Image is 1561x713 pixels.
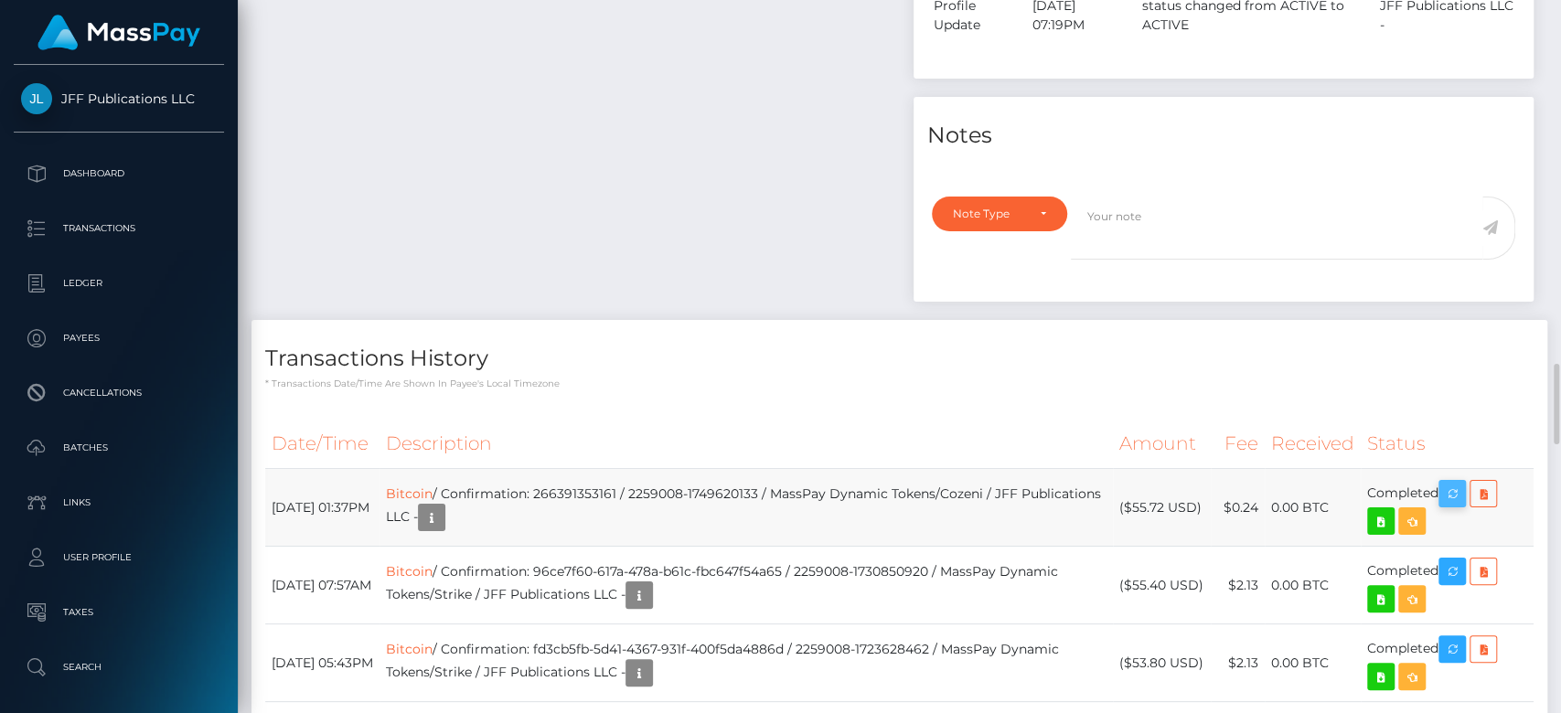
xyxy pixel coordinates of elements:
td: Completed [1361,547,1534,624]
td: $2.13 [1211,547,1265,624]
th: Date/Time [265,419,380,469]
td: / Confirmation: 266391353161 / 2259008-1749620133 / MassPay Dynamic Tokens/Cozeni / JFF Publicati... [380,469,1113,547]
a: Bitcoin [386,563,433,580]
h4: Notes [927,120,1521,152]
a: Batches [14,425,224,471]
td: Completed [1361,469,1534,547]
td: Completed [1361,624,1534,702]
p: Dashboard [21,160,217,187]
p: Batches [21,434,217,462]
a: User Profile [14,535,224,580]
th: Fee [1211,419,1265,469]
p: Payees [21,325,217,352]
p: Transactions [21,215,217,242]
th: Amount [1113,419,1212,469]
td: ($53.80 USD) [1113,624,1212,702]
td: [DATE] 05:43PM [265,624,380,702]
td: [DATE] 01:37PM [265,469,380,547]
td: [DATE] 07:57AM [265,547,380,624]
a: Payees [14,315,224,361]
td: 0.00 BTC [1265,469,1361,547]
th: Received [1265,419,1361,469]
td: ($55.72 USD) [1113,469,1212,547]
td: ($55.40 USD) [1113,547,1212,624]
a: Ledger [14,261,224,306]
td: 0.00 BTC [1265,547,1361,624]
p: Taxes [21,599,217,626]
span: JFF Publications LLC [14,90,224,107]
a: Taxes [14,590,224,635]
img: MassPay Logo [37,15,200,50]
div: Note Type [953,207,1025,221]
td: / Confirmation: 96ce7f60-617a-478a-b61c-fbc647f54a65 / 2259008-1730850920 / MassPay Dynamic Token... [380,547,1113,624]
a: Cancellations [14,370,224,416]
a: Search [14,644,224,690]
a: Links [14,480,224,526]
td: $2.13 [1211,624,1265,702]
th: Status [1361,419,1534,469]
p: User Profile [21,544,217,571]
th: Description [380,419,1113,469]
td: 0.00 BTC [1265,624,1361,702]
a: Transactions [14,206,224,251]
a: Bitcoin [386,641,433,657]
button: Note Type [932,197,1067,231]
a: Dashboard [14,151,224,197]
img: JFF Publications LLC [21,83,52,114]
p: Links [21,489,217,516]
p: * Transactions date/time are shown in payee's local timezone [265,377,1534,390]
p: Search [21,654,217,681]
a: Bitcoin [386,485,433,502]
td: / Confirmation: fd3cb5fb-5d41-4367-931f-400f5da4886d / 2259008-1723628462 / MassPay Dynamic Token... [380,624,1113,702]
td: $0.24 [1211,469,1265,547]
h4: Transactions History [265,343,1534,375]
p: Cancellations [21,379,217,407]
p: Ledger [21,270,217,297]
